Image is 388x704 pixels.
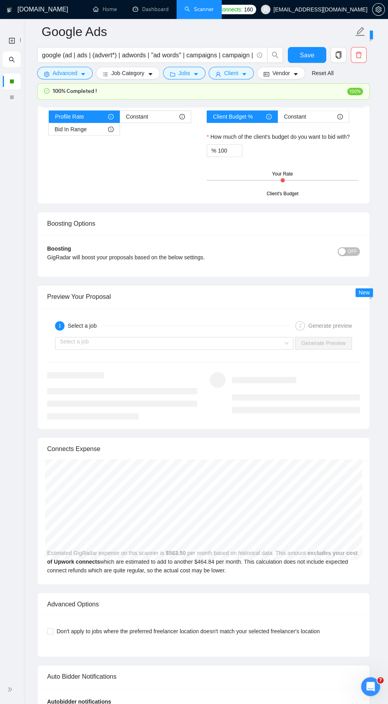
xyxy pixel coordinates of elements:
[257,53,262,58] span: info-circle
[55,111,84,123] span: Profile Rate
[9,51,15,67] span: search
[355,26,365,37] span: edit
[53,627,323,636] span: Don't apply to jobs where the preferred freelancer location doesn't match your selected freelance...
[47,245,71,252] b: Boosting
[244,5,253,14] span: 160
[133,6,169,13] a: dashboardDashboard
[68,321,101,330] div: Select a job
[347,88,363,95] span: 100%
[53,69,77,77] span: Advanced
[80,71,86,77] span: caret-down
[47,285,360,308] div: Preview Your Proposal
[300,50,314,60] span: Save
[337,114,343,119] span: info-circle
[268,51,283,59] span: search
[359,289,370,296] span: New
[7,685,15,693] span: double-right
[218,145,242,157] input: How much of the client's budget do you want to bid with?
[242,71,247,77] span: caret-down
[3,51,21,105] li: My Scanners
[179,69,190,77] span: Jobs
[351,47,367,63] button: delete
[96,67,160,79] button: barsJob Categorycaret-down
[9,32,15,49] a: New Scanner
[219,5,242,14] span: Connects:
[108,126,114,132] span: info-circle
[257,67,305,79] button: idcardVendorcaret-down
[42,22,354,42] input: Scanner name...
[44,88,49,94] span: check-circle
[266,190,298,198] div: Client's Budget
[267,47,283,63] button: search
[215,71,221,77] span: user
[272,69,290,77] span: Vendor
[111,69,144,77] span: Job Category
[47,550,358,565] b: excludes your cost of Upwork connects
[38,460,369,584] div: Estimated GigRadar expense on this scanner is per month based on historical data. This amount whi...
[351,51,366,59] span: delete
[207,132,350,141] label: How much of the client's budget do you want to bid with?
[55,123,87,135] span: Bid In Range
[108,114,114,119] span: info-circle
[7,4,12,16] img: logo
[179,114,185,119] span: info-circle
[184,6,214,13] a: searchScanner
[331,51,346,59] span: copy
[3,32,21,48] li: New Scanner
[377,677,384,683] span: 7
[372,6,385,13] a: setting
[93,6,117,13] a: homeHome
[372,3,385,16] button: setting
[126,111,148,123] span: Constant
[37,67,93,79] button: settingAdvancedcaret-down
[59,323,61,328] span: 1
[312,69,333,77] a: Reset All
[148,71,153,77] span: caret-down
[284,111,306,123] span: Constant
[213,111,253,123] span: Client Budget %
[295,337,352,349] button: Generate Preview
[193,71,199,77] span: caret-down
[361,677,380,696] iframe: Intercom live chat
[293,71,299,77] span: caret-down
[170,71,175,77] span: folder
[308,321,352,330] div: Generate preview
[53,87,97,96] span: 100% Completed !
[44,71,49,77] span: setting
[264,71,269,77] span: idcard
[266,114,272,119] span: info-circle
[47,253,282,262] div: GigRadar will boost your proposals based on the below settings.
[288,47,326,63] button: Save
[263,7,268,12] span: user
[42,50,253,60] input: Search Freelance Jobs...
[47,593,360,615] div: Advanced Options
[47,438,360,460] div: Connects Expense
[331,47,346,63] button: copy
[272,170,293,178] div: Your Rate
[103,71,108,77] span: bars
[224,69,238,77] span: Client
[348,247,357,256] span: OFF
[47,212,360,235] div: Boosting Options
[209,67,254,79] button: userClientcaret-down
[299,323,302,328] span: 2
[163,67,206,79] button: folderJobscaret-down
[47,665,360,688] div: Auto Bidder Notifications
